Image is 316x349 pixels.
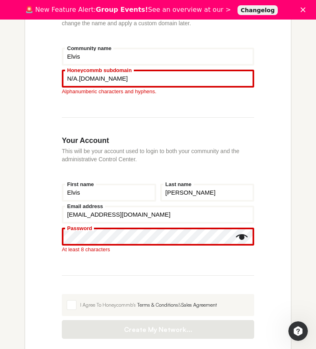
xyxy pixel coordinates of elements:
div: I Agree To Honeycommb's & [80,301,249,309]
label: Email address [65,204,105,209]
input: Last name [160,184,255,202]
label: Last name [163,182,194,187]
button: Show password [236,231,248,243]
iframe: Intercom live chat [288,321,308,341]
div: 🚨 New Feature Alert: See an overview at our > [25,6,231,14]
b: Group Events! [96,6,148,13]
a: Changelog [238,5,278,15]
button: Create My Network... [62,320,254,339]
p: This will be your account used to login to both your community and the administrative Control Cen... [62,147,254,163]
label: First name [65,182,96,187]
label: Community name [65,46,113,51]
input: Email address [62,206,254,224]
span: Create My Network... [70,325,246,334]
input: Community name [62,48,254,66]
a: Terms & Conditions [137,302,178,308]
label: Honeycommb subdomain [65,68,134,73]
a: Sales Agreement [181,302,217,308]
h3: Your Account [62,136,254,145]
input: First name [62,184,156,202]
label: Password [65,226,94,231]
div: At least 8 characters [62,247,254,252]
div: Close [301,7,309,12]
input: your-subdomain.honeycommb.com [62,70,254,88]
div: Alphanumberic characters and hyphens. [62,89,254,94]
